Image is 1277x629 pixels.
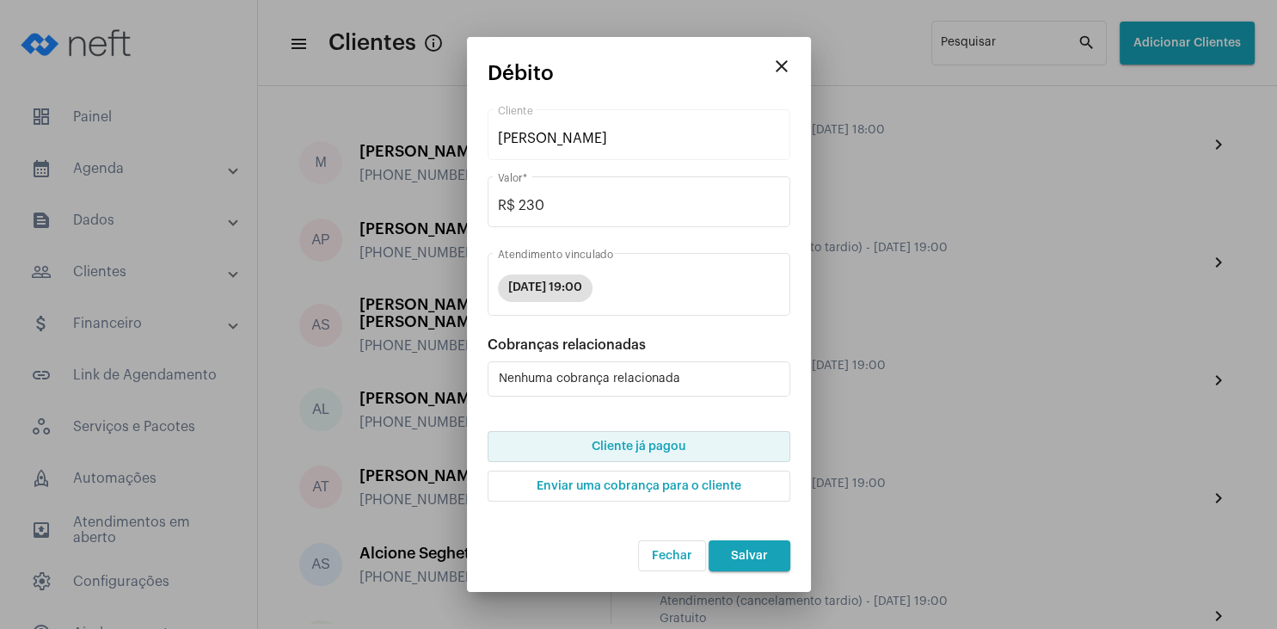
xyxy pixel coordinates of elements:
[488,337,790,353] div: Cobranças relacionadas
[488,471,790,502] button: Enviar uma cobrança para o cliente
[498,131,780,146] input: Pesquisar cliente
[731,550,768,562] span: Salvar
[498,271,780,305] mat-chip-list: seleção dos serviços
[592,441,685,453] span: Cliente já pagou
[652,550,692,562] span: Fechar
[499,373,779,385] div: Nenhuma cobrança relacionada
[498,198,780,213] input: Valor
[498,274,592,302] mat-chip: [DATE] 19:00
[537,480,741,492] span: Enviar uma cobrança para o cliente
[488,431,790,462] button: Cliente já pagou
[488,62,554,84] span: Débito
[709,540,790,571] button: Salvar
[771,56,792,77] mat-icon: close
[638,540,706,571] button: Fechar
